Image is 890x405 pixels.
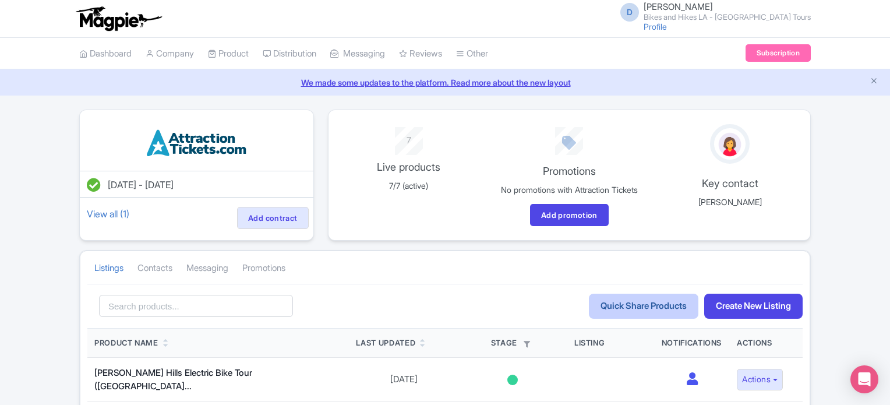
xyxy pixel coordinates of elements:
[644,22,667,31] a: Profile
[146,38,194,70] a: Company
[644,1,713,12] span: [PERSON_NAME]
[108,179,174,191] span: [DATE] - [DATE]
[620,3,639,22] span: D
[208,38,249,70] a: Product
[456,38,488,70] a: Other
[79,38,132,70] a: Dashboard
[237,207,309,229] a: Add contract
[496,184,642,196] p: No promotions with Attraction Tickets
[399,38,442,70] a: Reviews
[613,2,811,21] a: D [PERSON_NAME] Bikes and Hikes LA - [GEOGRAPHIC_DATA] Tours
[870,75,878,89] button: Close announcement
[7,76,883,89] a: We made some updates to the platform. Read more about the new layout
[716,131,743,159] img: avatar_key_member-9c1dde93af8b07d7383eb8b5fb890c87.png
[656,196,803,208] p: [PERSON_NAME]
[644,13,811,21] small: Bikes and Hikes LA - [GEOGRAPHIC_DATA] Tours
[589,294,698,319] a: Quick Share Products
[94,337,158,349] div: Product Name
[335,127,482,147] div: 7
[730,329,803,358] th: Actions
[567,329,655,358] th: Listing
[356,337,415,349] div: Last Updated
[530,204,609,226] a: Add promotion
[84,206,132,222] a: View all (1)
[465,337,560,349] div: Stage
[349,358,458,402] td: [DATE]
[137,252,172,284] a: Contacts
[496,163,642,179] p: Promotions
[263,38,316,70] a: Distribution
[656,175,803,191] p: Key contact
[242,252,285,284] a: Promotions
[524,341,530,347] i: Filter by stage
[704,294,803,319] a: Create New Listing
[94,252,123,284] a: Listings
[99,295,293,317] input: Search products...
[655,329,730,358] th: Notifications
[144,124,249,161] img: djutsvhc0q06yiitxyar.svg
[335,159,482,175] p: Live products
[746,44,811,62] a: Subscription
[73,6,164,31] img: logo-ab69f6fb50320c5b225c76a69d11143b.png
[330,38,385,70] a: Messaging
[737,369,783,390] button: Actions
[186,252,228,284] a: Messaging
[850,365,878,393] div: Open Intercom Messenger
[335,179,482,192] p: 7/7 (active)
[94,367,252,392] a: [PERSON_NAME] Hills Electric Bike Tour ([GEOGRAPHIC_DATA]...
